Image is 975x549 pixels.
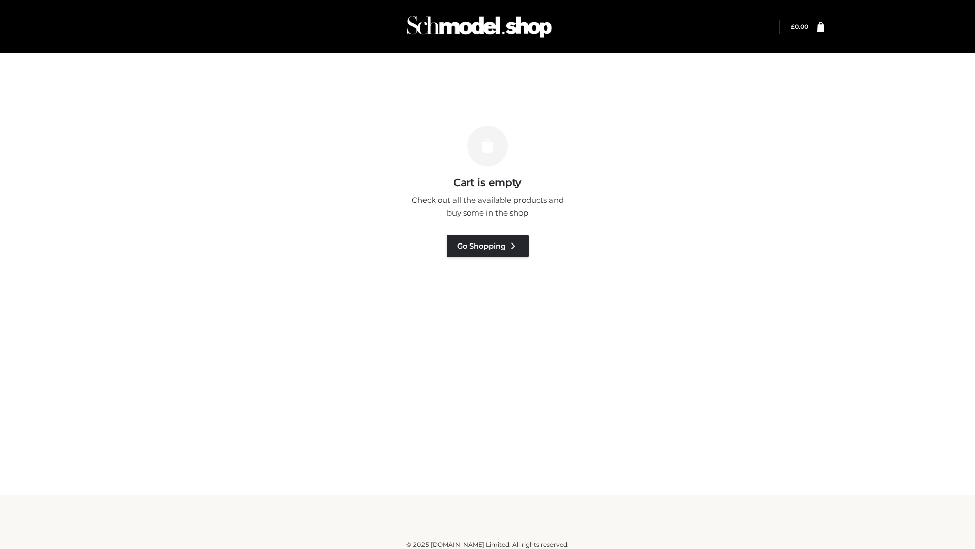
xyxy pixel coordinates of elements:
[791,23,808,30] bdi: 0.00
[791,23,795,30] span: £
[403,7,556,47] img: Schmodel Admin 964
[174,176,801,189] h3: Cart is empty
[406,194,569,220] p: Check out all the available products and buy some in the shop
[447,235,529,257] a: Go Shopping
[791,23,808,30] a: £0.00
